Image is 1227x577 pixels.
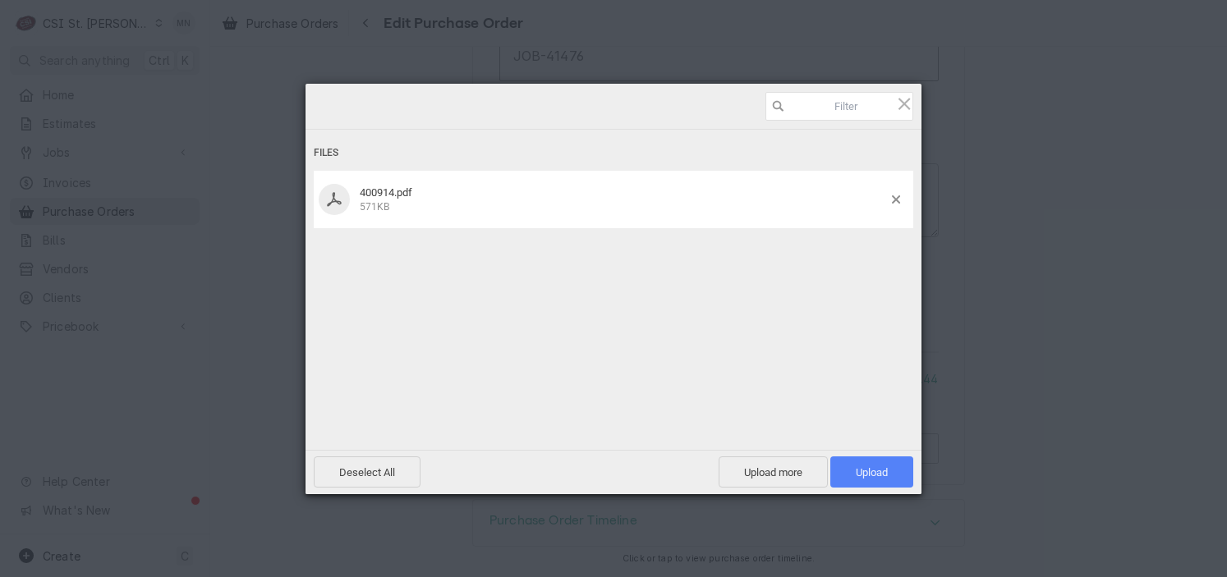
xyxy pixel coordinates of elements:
span: 400914.pdf [360,186,412,199]
span: Upload [856,466,888,479]
span: Upload [830,456,913,488]
span: Deselect All [314,456,420,488]
span: Upload more [719,456,828,488]
span: Click here or hit ESC to close picker [895,94,913,112]
span: 571KB [360,201,389,213]
div: 400914.pdf [355,186,892,213]
div: Files [314,138,913,168]
input: Filter [765,92,913,121]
